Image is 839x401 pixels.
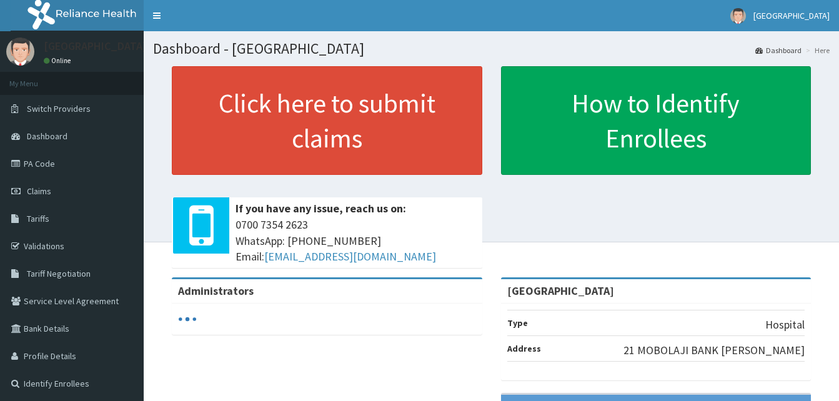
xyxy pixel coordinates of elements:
[27,103,91,114] span: Switch Providers
[753,10,830,21] span: [GEOGRAPHIC_DATA]
[730,8,746,24] img: User Image
[507,284,614,298] strong: [GEOGRAPHIC_DATA]
[172,66,482,175] a: Click here to submit claims
[507,317,528,329] b: Type
[501,66,812,175] a: How to Identify Enrollees
[27,186,51,197] span: Claims
[264,249,436,264] a: [EMAIL_ADDRESS][DOMAIN_NAME]
[755,45,802,56] a: Dashboard
[178,284,254,298] b: Administrators
[765,317,805,333] p: Hospital
[803,45,830,56] li: Here
[507,343,541,354] b: Address
[236,201,406,215] b: If you have any issue, reach us on:
[236,217,476,265] span: 0700 7354 2623 WhatsApp: [PHONE_NUMBER] Email:
[153,41,830,57] h1: Dashboard - [GEOGRAPHIC_DATA]
[27,268,91,279] span: Tariff Negotiation
[27,131,67,142] span: Dashboard
[44,41,147,52] p: [GEOGRAPHIC_DATA]
[623,342,805,359] p: 21 MOBOLAJI BANK [PERSON_NAME]
[6,37,34,66] img: User Image
[27,213,49,224] span: Tariffs
[44,56,74,65] a: Online
[178,310,197,329] svg: audio-loading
